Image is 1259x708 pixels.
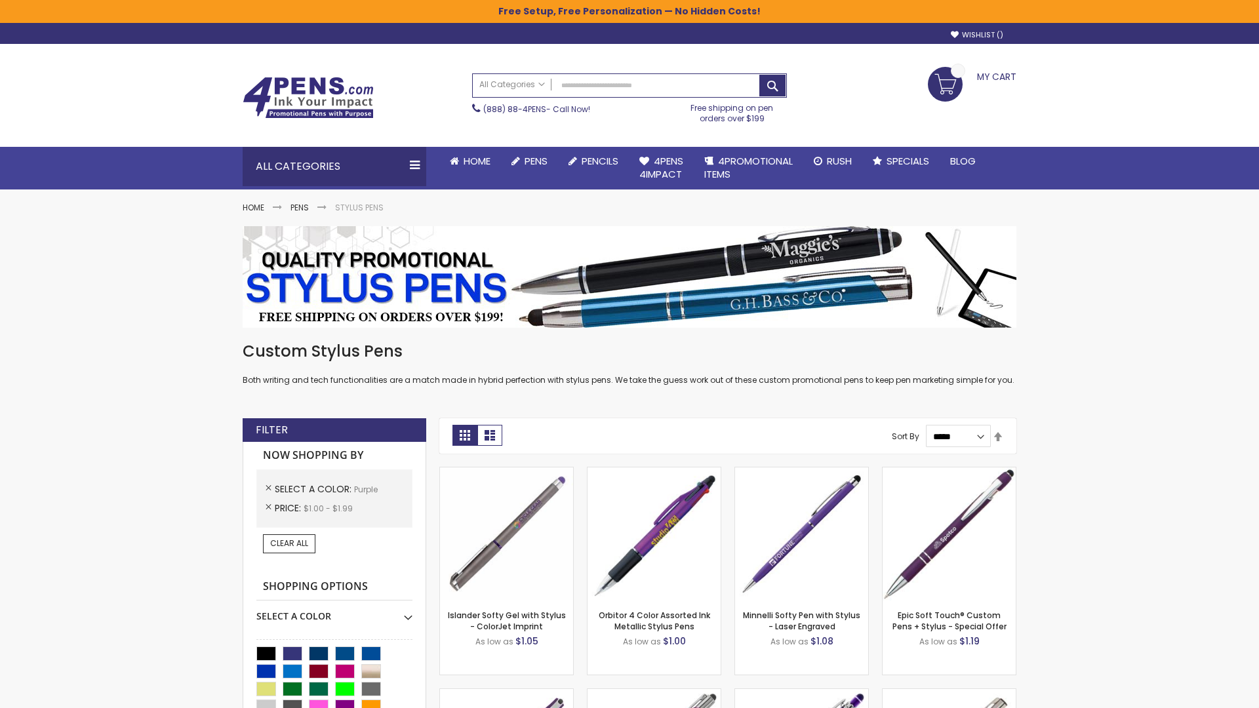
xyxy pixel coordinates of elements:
[558,147,629,176] a: Pencils
[887,154,929,168] span: Specials
[335,202,384,213] strong: Stylus Pens
[892,610,1007,631] a: Epic Soft Touch® Custom Pens + Stylus - Special Offer
[275,501,304,515] span: Price
[883,467,1016,600] img: 4P-MS8B-Purple
[243,147,426,186] div: All Categories
[862,147,940,176] a: Specials
[483,104,546,115] a: (888) 88-4PENS
[950,154,976,168] span: Blog
[479,79,545,90] span: All Categories
[770,636,809,647] span: As low as
[803,147,862,176] a: Rush
[243,341,1016,386] div: Both writing and tech functionalities are a match made in hybrid perfection with stylus pens. We ...
[243,226,1016,328] img: Stylus Pens
[256,573,412,601] strong: Shopping Options
[919,636,957,647] span: As low as
[256,442,412,469] strong: Now Shopping by
[501,147,558,176] a: Pens
[515,635,538,648] span: $1.05
[951,30,1003,40] a: Wishlist
[263,534,315,553] a: Clear All
[483,104,590,115] span: - Call Now!
[440,467,573,600] img: Islander Softy Gel with Stylus - ColorJet Imprint-Purple
[623,636,661,647] span: As low as
[582,154,618,168] span: Pencils
[959,635,980,648] span: $1.19
[735,467,868,600] img: Minnelli Softy Pen with Stylus - Laser Engraved-Purple
[599,610,710,631] a: Orbitor 4 Color Assorted Ink Metallic Stylus Pens
[735,688,868,699] a: Phoenix Softy with Stylus Pen - Laser-Purple
[663,635,686,648] span: $1.00
[892,431,919,442] label: Sort By
[275,482,354,496] span: Select A Color
[256,600,412,623] div: Select A Color
[694,147,803,189] a: 4PROMOTIONALITEMS
[290,202,309,213] a: Pens
[588,688,721,699] a: Tres-Chic with Stylus Metal Pen - Standard Laser-Purple
[440,688,573,699] a: Avendale Velvet Touch Stylus Gel Pen-Purple
[439,147,501,176] a: Home
[827,154,852,168] span: Rush
[639,154,683,181] span: 4Pens 4impact
[588,467,721,600] img: Orbitor 4 Color Assorted Ink Metallic Stylus Pens-Purple
[743,610,860,631] a: Minnelli Softy Pen with Stylus - Laser Engraved
[270,538,308,549] span: Clear All
[735,467,868,478] a: Minnelli Softy Pen with Stylus - Laser Engraved-Purple
[704,154,793,181] span: 4PROMOTIONAL ITEMS
[243,77,374,119] img: 4Pens Custom Pens and Promotional Products
[883,688,1016,699] a: Tres-Chic Touch Pen - Standard Laser-Purple
[354,484,378,495] span: Purple
[440,467,573,478] a: Islander Softy Gel with Stylus - ColorJet Imprint-Purple
[810,635,833,648] span: $1.08
[588,467,721,478] a: Orbitor 4 Color Assorted Ink Metallic Stylus Pens-Purple
[677,98,788,124] div: Free shipping on pen orders over $199
[475,636,513,647] span: As low as
[525,154,548,168] span: Pens
[940,147,986,176] a: Blog
[452,425,477,446] strong: Grid
[448,610,566,631] a: Islander Softy Gel with Stylus - ColorJet Imprint
[243,341,1016,362] h1: Custom Stylus Pens
[473,74,551,96] a: All Categories
[464,154,490,168] span: Home
[243,202,264,213] a: Home
[304,503,353,514] span: $1.00 - $1.99
[256,423,288,437] strong: Filter
[883,467,1016,478] a: 4P-MS8B-Purple
[629,147,694,189] a: 4Pens4impact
